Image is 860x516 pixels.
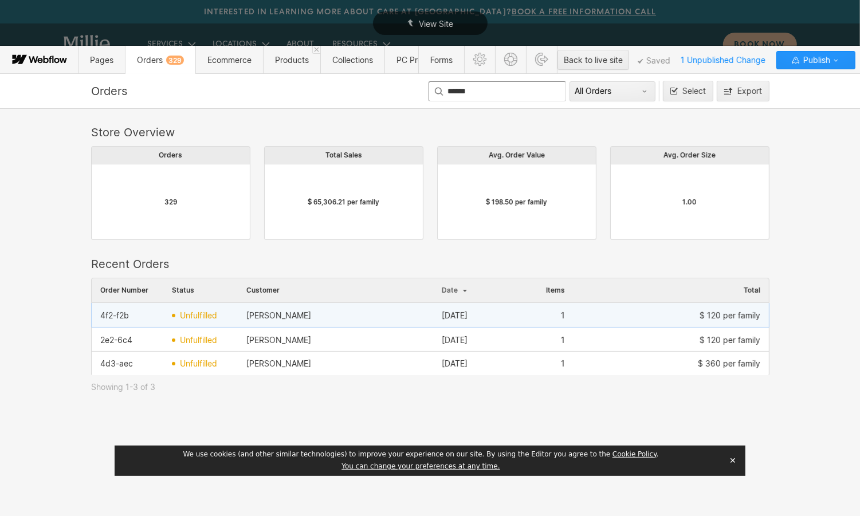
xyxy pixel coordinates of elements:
[486,198,547,207] div: $ 198.50 per family
[100,359,133,368] div: 4d3-aec
[663,81,713,101] button: Select
[91,257,769,271] div: Recent Orders
[561,311,565,320] div: 1
[246,359,311,368] div: [PERSON_NAME]
[100,311,129,320] div: 4f2-f2b
[698,359,760,368] div: $ 360 per family
[564,52,623,69] div: Back to live site
[638,58,670,64] span: Saved
[561,359,565,368] div: 1
[164,198,177,207] div: 329
[275,55,309,65] span: Products
[717,81,769,101] button: Export
[312,46,320,54] a: Close 'Products' tab
[725,452,741,469] button: Close
[776,51,855,69] button: Publish
[700,336,760,345] div: $ 120 per family
[91,84,425,98] div: Orders
[737,86,762,96] div: Export
[183,450,659,458] span: We use cookies (and other similar technologies) to improve your experience on our site. By using ...
[180,311,217,320] span: unfulfilled
[744,286,760,294] span: Total
[557,50,629,70] button: Back to live site
[546,286,565,294] span: Items
[172,286,194,294] span: Status
[610,146,769,164] div: Avg. Order Size
[246,311,311,320] div: [PERSON_NAME]
[442,336,468,345] div: [DATE]
[442,359,468,368] div: [DATE]
[180,336,217,345] span: unfulfilled
[91,303,769,328] div: row
[332,55,373,65] span: Collections
[561,336,565,345] div: 1
[91,327,769,352] div: row
[180,359,217,368] span: unfulfilled
[682,198,697,207] div: 1.00
[308,198,379,207] div: $ 65,306.21 per family
[801,52,830,69] span: Publish
[264,146,423,164] div: Total Sales
[100,286,148,294] span: Order Number
[430,55,453,65] span: Forms
[341,462,500,471] button: You can change your preferences at any time.
[442,286,458,294] span: Date
[100,336,132,345] div: 2e2-6c4
[612,450,657,458] a: Cookie Policy
[442,311,468,320] div: [DATE]
[137,55,184,65] span: Orders
[166,56,184,65] div: 329
[676,51,771,69] span: 1 Unpublished Change
[246,336,311,345] div: [PERSON_NAME]
[246,286,280,294] span: Customer
[575,86,640,96] div: All Orders
[91,146,250,164] div: Orders
[91,303,769,375] div: grid
[90,55,113,65] span: Pages
[433,278,531,302] div: Date
[437,146,596,164] div: Avg. Order Value
[91,125,769,139] div: Store Overview
[419,19,453,29] span: View Site
[91,382,769,392] div: Showing 1-3 of 3
[91,351,769,376] div: row
[396,55,455,65] span: PC Prep Videos
[682,86,706,96] span: Select
[207,55,252,65] span: Ecommerce
[700,311,760,320] div: $ 120 per family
